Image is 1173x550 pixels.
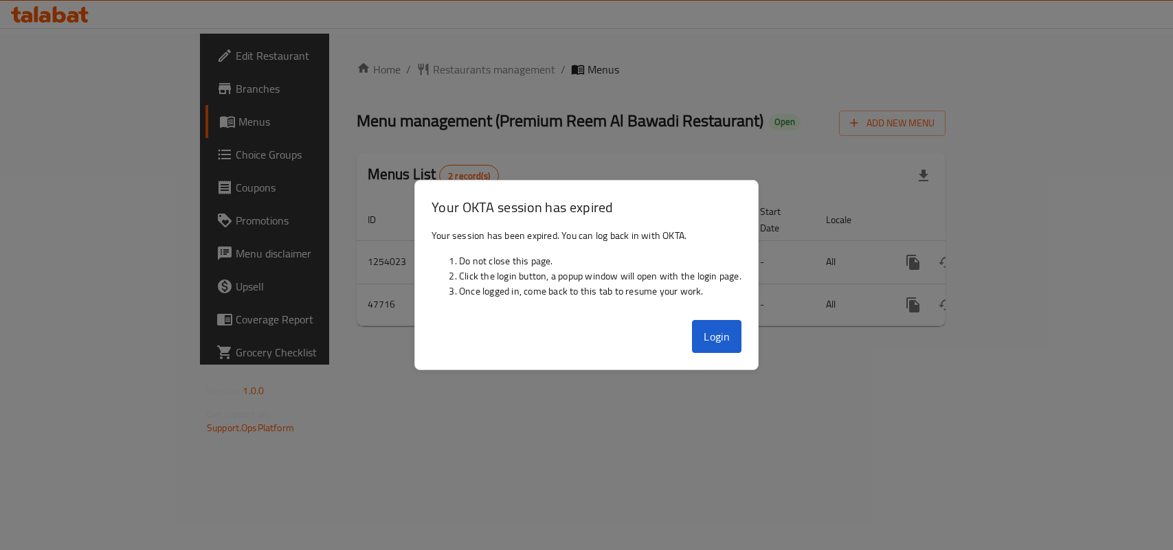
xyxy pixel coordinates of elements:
[459,268,741,284] li: Click the login button, a popup window will open with the login page.
[432,197,741,217] h3: Your OKTA session has expired
[692,320,741,353] button: Login
[459,284,741,299] li: Once logged in, come back to this tab to resume your work.
[459,253,741,268] li: Do not close this page.
[415,222,758,314] div: Your session has been expired. You can log back in with OKTA.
